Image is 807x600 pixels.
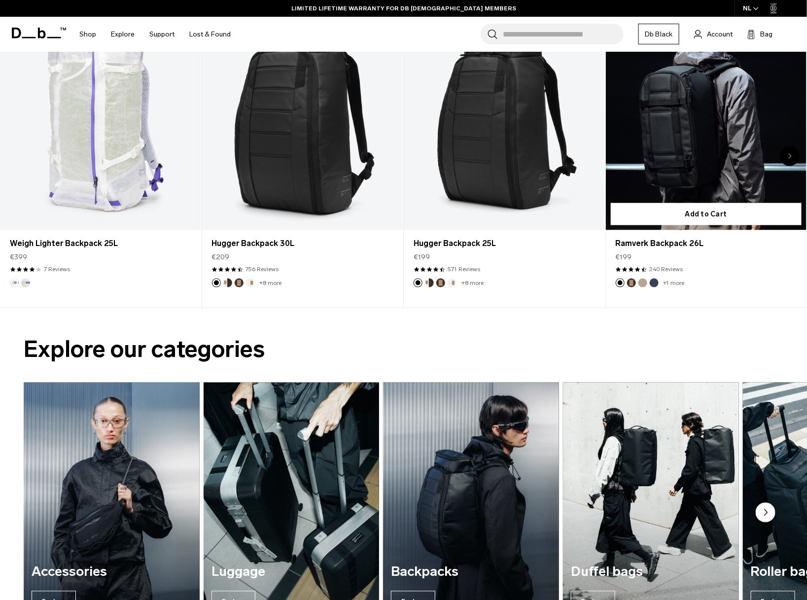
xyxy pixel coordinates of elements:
button: Cappuccino [425,279,434,287]
span: Account [707,29,733,39]
button: Cappuccino [223,279,232,287]
a: Account [694,28,733,40]
button: Black Out [414,279,422,287]
button: Add to Cart [611,203,802,225]
button: Aurora [10,279,19,287]
a: Db Black [638,24,679,44]
span: €399 [10,252,27,262]
a: Shop [79,17,96,52]
span: €209 [212,252,230,262]
div: 3 / 20 [404,6,606,308]
a: 756 reviews [246,265,279,274]
a: +8 more [260,280,282,286]
a: Hugger Backpack 25L [414,238,595,249]
a: 240 reviews [650,265,683,274]
a: Hugger Backpack 30L [202,7,403,230]
a: Ramverk Backpack 26L [616,238,797,249]
button: Blue Hour [650,279,659,287]
button: Oatmilk [246,279,255,287]
a: +8 more [461,280,484,286]
button: Espresso [436,279,445,287]
button: Bag [747,28,772,40]
a: Weigh Lighter Backpack 25L [10,238,191,249]
button: Black Out [212,279,221,287]
button: Black Out [616,279,625,287]
a: +1 more [664,280,685,286]
button: Espresso [235,279,244,287]
h3: Accessories [32,565,192,580]
nav: Main Navigation [72,17,238,52]
button: Oatmilk [448,279,456,287]
a: LIMITED LIFETIME WARRANTY FOR DB [DEMOGRAPHIC_DATA] MEMBERS [291,4,516,13]
button: Espresso [627,279,636,287]
button: Diffusion [21,279,30,287]
a: Hugger Backpack 30L [212,238,393,249]
div: Next slide [780,146,800,166]
h3: Duffel bags [571,565,731,580]
h3: Backpacks [391,565,551,580]
button: Next slide [756,502,775,524]
a: 571 reviews [448,265,480,274]
a: Hugger Backpack 25L [404,7,605,230]
button: Fogbow Beige [638,279,647,287]
span: €199 [414,252,430,262]
a: Explore [111,17,135,52]
div: 2 / 20 [202,6,404,308]
a: Support [149,17,175,52]
span: Bag [760,29,772,39]
span: €199 [616,252,632,262]
h3: Luggage [211,565,372,580]
a: Ramverk Backpack 26L [606,7,807,230]
h2: Explore our categories [24,332,783,367]
a: Lost & Found [189,17,231,52]
a: 7 reviews [44,265,70,274]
